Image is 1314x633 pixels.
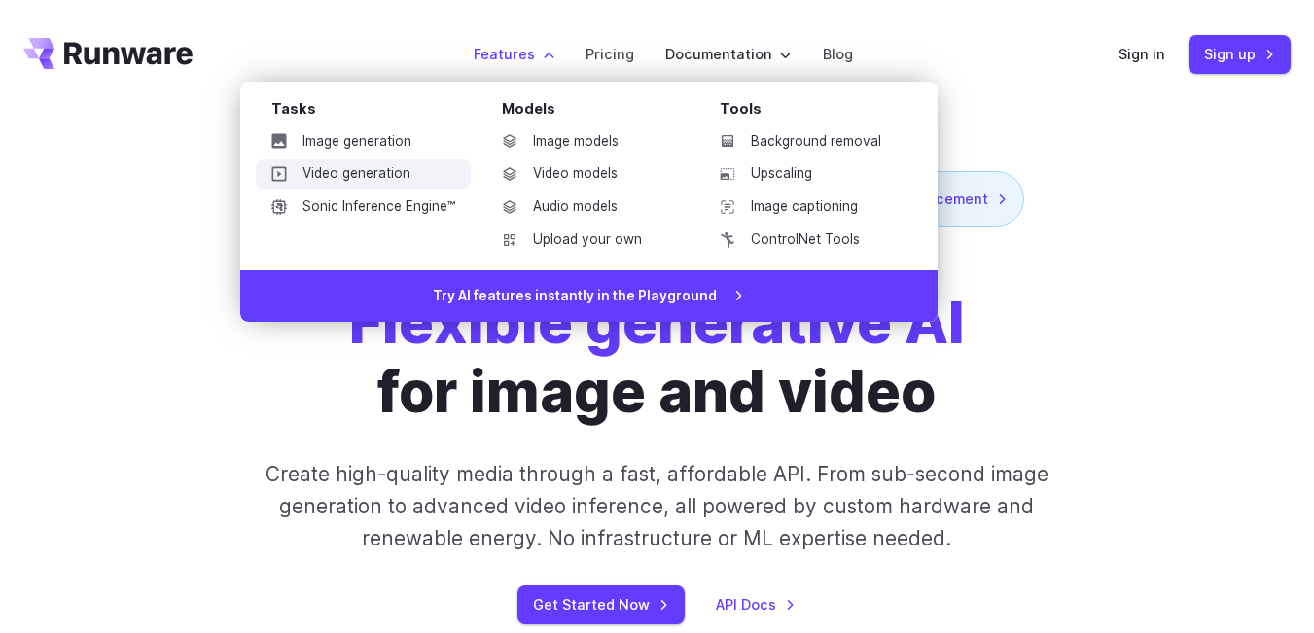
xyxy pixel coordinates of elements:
[486,127,689,157] a: Image models
[23,38,193,69] a: Go to /
[256,127,471,157] a: Image generation
[665,43,792,65] label: Documentation
[502,97,689,127] div: Models
[704,127,906,157] a: Background removal
[256,159,471,189] a: Video generation
[486,226,689,255] a: Upload your own
[586,43,634,65] a: Pricing
[704,226,906,255] a: ControlNet Tools
[349,289,965,427] h1: for image and video
[716,593,796,615] a: API Docs
[486,159,689,189] a: Video models
[704,159,906,189] a: Upscaling
[349,288,965,357] strong: Flexible generative AI
[823,43,853,65] a: Blog
[1189,35,1291,73] a: Sign up
[474,43,554,65] label: Features
[256,193,471,222] a: Sonic Inference Engine™
[252,458,1063,555] p: Create high-quality media through a fast, affordable API. From sub-second image generation to adv...
[271,97,471,127] div: Tasks
[240,270,938,323] a: Try AI features instantly in the Playground
[720,97,906,127] div: Tools
[704,193,906,222] a: Image captioning
[486,193,689,222] a: Audio models
[517,585,685,623] a: Get Started Now
[1119,43,1165,65] a: Sign in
